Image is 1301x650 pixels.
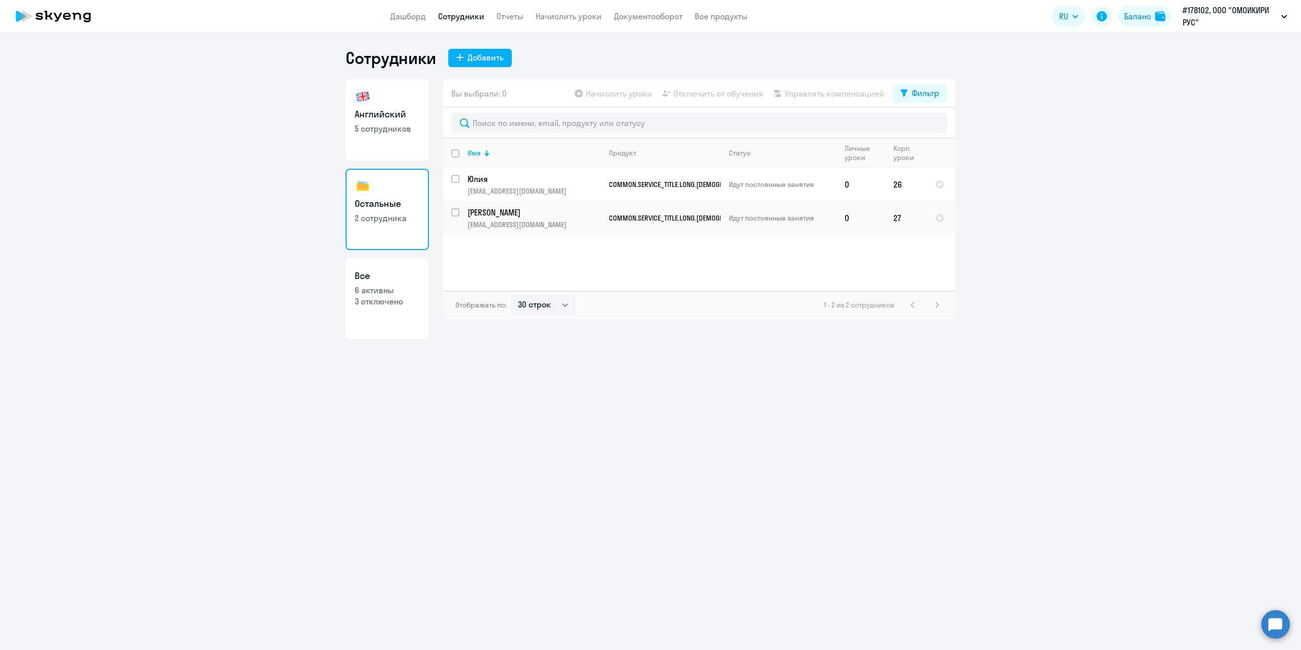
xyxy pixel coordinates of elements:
div: Баланс [1124,10,1151,22]
a: Сотрудники [438,11,484,21]
p: [EMAIL_ADDRESS][DOMAIN_NAME] [468,187,600,196]
img: balance [1155,11,1165,21]
div: Личные уроки [845,144,876,162]
a: Все продукты [695,11,748,21]
p: 2 сотрудника [355,212,420,224]
span: 1 - 2 из 2 сотрудников [824,300,894,309]
p: 6 активны [355,285,420,296]
p: Юлия [468,173,600,184]
h3: Остальные [355,197,420,210]
a: Дашборд [390,11,426,21]
div: Корп. уроки [893,144,926,162]
td: 0 [837,168,885,201]
button: Балансbalance [1118,6,1171,26]
button: Добавить [448,49,512,67]
p: #178102, ООО "ОМОИКИРИ РУС" [1183,4,1277,28]
p: Идут постоянные занятия [729,180,836,189]
img: others [355,178,371,194]
div: Продукт [609,148,636,158]
td: 27 [885,201,927,235]
div: Фильтр [912,87,939,99]
a: Остальные2 сотрудника [346,169,429,250]
div: Добавить [468,51,504,64]
span: Вы выбрали: 0 [451,87,507,100]
p: 5 сотрудников [355,123,420,134]
span: RU [1059,10,1068,22]
p: Идут постоянные занятия [729,213,836,223]
img: english [355,88,371,105]
td: 26 [885,168,927,201]
td: 0 [837,201,885,235]
div: Продукт [609,148,720,158]
h3: Все [355,269,420,283]
div: Статус [729,148,751,158]
div: Статус [729,148,836,158]
p: [PERSON_NAME] [468,207,600,218]
p: [EMAIL_ADDRESS][DOMAIN_NAME] [468,220,600,229]
button: RU [1052,6,1086,26]
button: #178102, ООО "ОМОИКИРИ РУС" [1178,4,1292,28]
a: Документооборот [614,11,683,21]
div: Корп. уроки [893,144,917,162]
div: Личные уроки [845,144,885,162]
a: Начислить уроки [536,11,602,21]
h3: Английский [355,108,420,121]
a: Английский5 сотрудников [346,79,429,161]
div: Имя [468,148,481,158]
h1: Сотрудники [346,48,436,68]
a: Юлия[EMAIL_ADDRESS][DOMAIN_NAME] [468,173,600,196]
a: Отчеты [497,11,523,21]
p: 3 отключено [355,296,420,307]
a: Все6 активны3 отключено [346,258,429,339]
span: Отображать по: [455,300,507,309]
input: Поиск по имени, email, продукту или статусу [451,113,947,133]
span: COMMON.SERVICE_TITLE.LONG.[DEMOGRAPHIC_DATA] [609,213,761,223]
span: COMMON.SERVICE_TITLE.LONG.[DEMOGRAPHIC_DATA] [609,180,761,189]
a: [PERSON_NAME][EMAIL_ADDRESS][DOMAIN_NAME] [468,207,600,229]
button: Фильтр [892,84,947,103]
div: Имя [468,148,600,158]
